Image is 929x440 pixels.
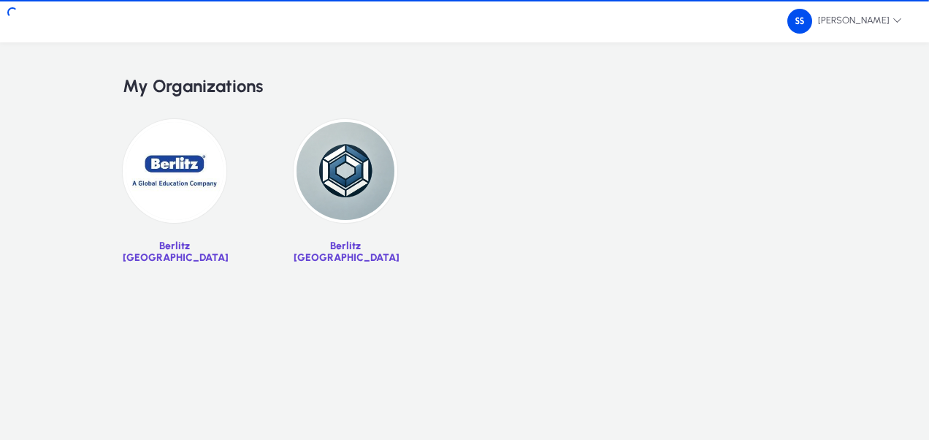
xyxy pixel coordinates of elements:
button: [PERSON_NAME] [776,8,914,34]
a: Berlitz [GEOGRAPHIC_DATA] [123,119,226,275]
p: Berlitz [GEOGRAPHIC_DATA] [123,240,226,265]
img: 35.jpg [294,119,397,223]
span: [PERSON_NAME] [787,9,902,34]
p: Berlitz [GEOGRAPHIC_DATA] [294,240,397,265]
img: 34.jpg [123,119,226,223]
img: 163.png [787,9,812,34]
a: Berlitz [GEOGRAPHIC_DATA] [294,119,397,275]
h2: My Organizations [123,76,806,97]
